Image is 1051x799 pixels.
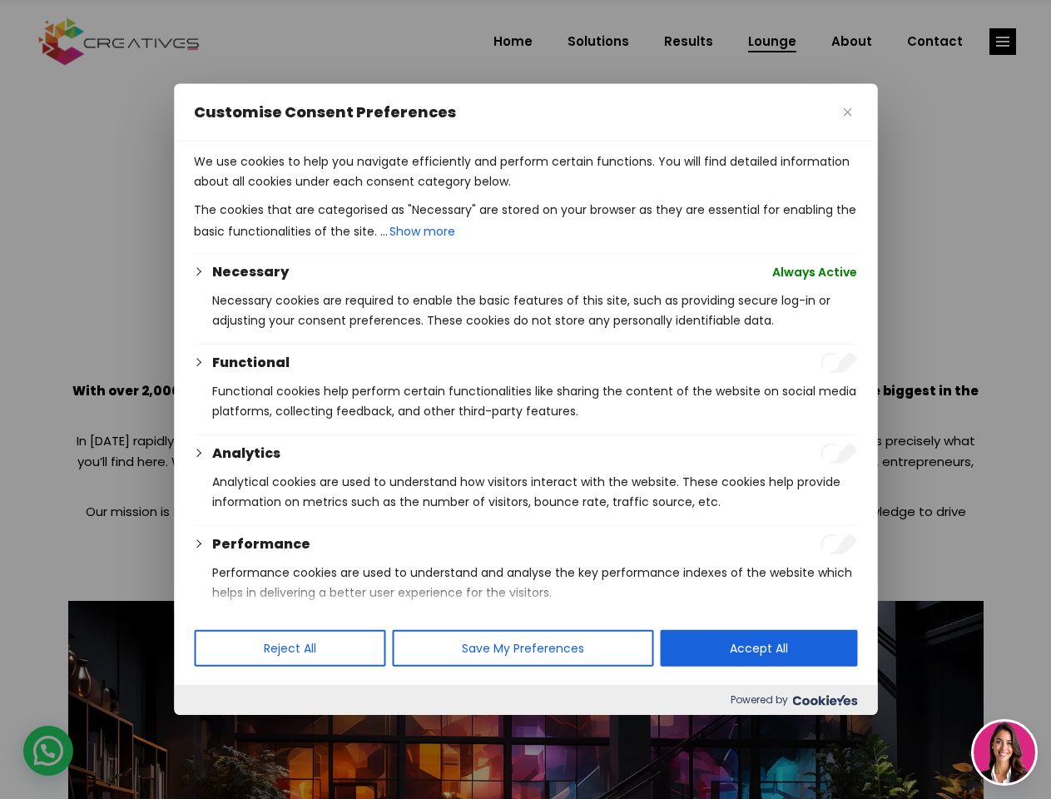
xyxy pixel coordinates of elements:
img: Close [843,108,851,117]
p: Functional cookies help perform certain functionalities like sharing the content of the website o... [212,381,857,421]
span: Customise Consent Preferences [194,102,456,122]
input: Enable Analytics [820,444,857,464]
p: Analytical cookies are used to understand how visitors interact with the website. These cookies h... [212,472,857,512]
input: Enable Functional [820,353,857,373]
button: Performance [212,534,310,554]
p: Necessary cookies are required to enable the basic features of this site, such as providing secur... [212,290,857,330]
button: Accept All [660,630,857,667]
button: Close [837,102,857,122]
div: Customise Consent Preferences [174,84,877,715]
img: Cookieyes logo [792,695,857,706]
button: Analytics [212,444,280,464]
span: Always Active [772,262,857,282]
p: We use cookies to help you navigate efficiently and perform certain functions. You will find deta... [194,151,857,191]
button: Necessary [212,262,289,282]
button: Show more [388,220,457,243]
div: Powered by [174,685,877,715]
button: Save My Preferences [392,630,653,667]
input: Enable Performance [820,534,857,554]
button: Reject All [194,630,385,667]
p: The cookies that are categorised as "Necessary" are stored on your browser as they are essential ... [194,200,857,243]
p: Performance cookies are used to understand and analyse the key performance indexes of the website... [212,563,857,603]
img: agent [974,722,1035,783]
button: Functional [212,353,290,373]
